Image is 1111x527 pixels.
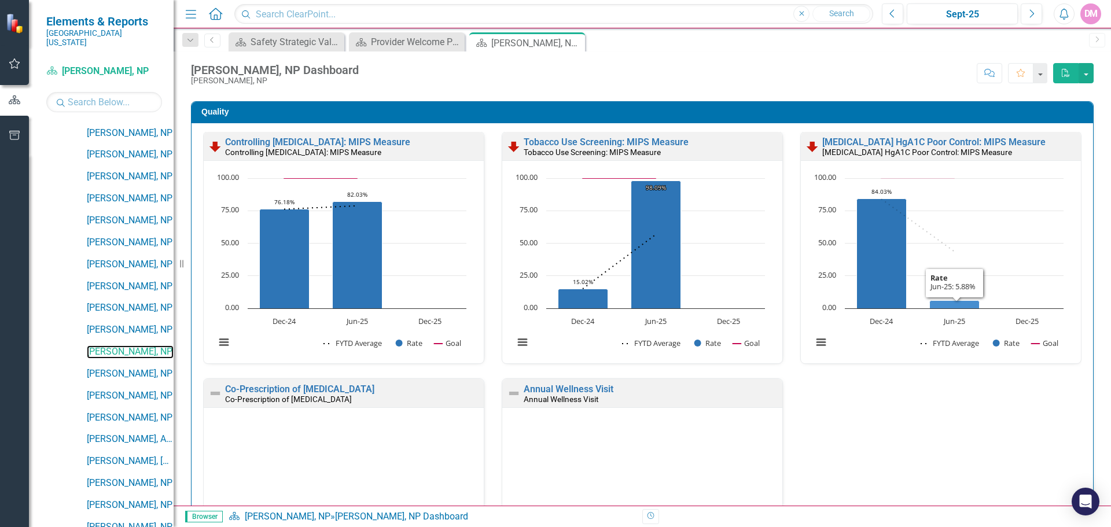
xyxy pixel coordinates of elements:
button: Search [812,6,870,22]
text: 100.00 [217,172,239,182]
text: 84.03% [871,187,892,196]
button: Sept-25 [907,3,1018,24]
a: [PERSON_NAME], [GEOGRAPHIC_DATA] [87,455,174,468]
small: Tobacco Use Screening: MIPS Measure [524,148,661,157]
text: Jun-25 [942,316,965,326]
a: [PERSON_NAME], NP [87,323,174,337]
path: Jun-25, 98.08917197. Rate. [631,180,680,308]
button: Show FYTD Average [323,338,383,348]
a: [PERSON_NAME], NP [87,345,174,359]
span: Elements & Reports [46,14,162,28]
div: Provider Welcome Page [371,35,462,49]
img: Below Plan [805,139,819,153]
text: Dec-24 [273,316,296,326]
div: Chart. Highcharts interactive chart. [807,172,1075,360]
a: Controlling [MEDICAL_DATA]: MIPS Measure [225,137,410,148]
text: 100.00 [516,172,538,182]
a: Co-Prescription of [MEDICAL_DATA] [225,384,374,395]
button: Show FYTD Average [921,338,980,348]
svg: Interactive chart [508,172,771,360]
a: Provider Welcome Page [352,35,462,49]
path: Dec-24, 15.01597444. Rate. [558,289,608,308]
a: [PERSON_NAME], NP [87,214,174,227]
div: Sept-25 [911,8,1014,21]
img: Below Plan [507,139,521,153]
img: Not Defined [507,386,521,400]
button: View chart menu, Chart [514,334,531,351]
text: 15.02% [573,278,593,286]
svg: Interactive chart [209,172,472,360]
small: Controlling [MEDICAL_DATA]: MIPS Measure [225,148,381,157]
text: 75.00 [221,204,239,215]
text: Dec-25 [717,316,740,326]
button: View chart menu, Chart [216,334,232,351]
text: Dec-24 [870,316,893,326]
text: Dec-24 [571,316,595,326]
button: Show Rate [993,338,1020,348]
text: Jun-25 [643,316,666,326]
div: Safety Strategic Value Dashboard [251,35,341,49]
text: 76.18% [274,198,295,206]
text: 82.03% [347,190,367,198]
div: [PERSON_NAME], NP Dashboard [335,511,468,522]
div: Chart. Highcharts interactive chart. [508,172,777,360]
div: Chart. Highcharts interactive chart. [209,172,478,360]
g: Goal, series 3 of 3. Line with 3 data points. [282,176,360,180]
a: [PERSON_NAME], NP [87,236,174,249]
div: Open Intercom Messenger [1072,488,1099,515]
text: 100.00 [814,172,836,182]
span: Browser [185,511,223,522]
button: Show FYTD Average [622,338,682,348]
text: 5.88% [946,289,963,297]
img: ClearPoint Strategy [6,13,26,33]
span: Search [829,9,854,18]
g: Rate, series 2 of 3. Bar series with 3 bars. [260,178,431,309]
path: Dec-24, 84.02777778. Rate. [856,198,906,308]
a: [PERSON_NAME], APRN [87,433,174,446]
g: Goal, series 3 of 3. Line with 3 data points. [879,176,957,180]
svg: Interactive chart [807,172,1069,360]
a: [PERSON_NAME], NP [87,148,174,161]
button: Show Goal [434,338,461,348]
text: Jun-25 [345,316,368,326]
a: [PERSON_NAME], NP [87,411,174,425]
g: Goal, series 3 of 3. Line with 3 data points. [580,176,658,180]
div: » [229,510,634,524]
a: [PERSON_NAME], NP [87,499,174,512]
path: Jun-25, 5.88235294. Rate. [929,300,979,308]
a: [PERSON_NAME], NP [87,280,174,293]
path: Dec-24, 76.17801047. Rate. [260,209,310,308]
a: [PERSON_NAME], NP [87,389,174,403]
a: [PERSON_NAME], NP [87,301,174,315]
img: Below Plan [208,139,222,153]
a: [PERSON_NAME], NP [87,367,174,381]
button: Show Goal [733,338,760,348]
button: Show Rate [694,338,721,348]
img: Not Defined [208,386,222,400]
a: [PERSON_NAME], NP [87,170,174,183]
g: Rate, series 2 of 3. Bar series with 3 bars. [856,178,1028,309]
a: Annual Wellness Visit [524,384,613,395]
text: 75.00 [818,204,836,215]
text: 25.00 [520,270,538,280]
input: Search Below... [46,92,162,112]
path: Jun-25, 82.02614379. Rate. [333,201,382,308]
button: DM [1080,3,1101,24]
text: 50.00 [221,237,239,248]
text: 25.00 [221,270,239,280]
text: Dec-25 [418,316,442,326]
button: View chart menu, Chart [813,334,829,351]
button: Show Rate [396,338,422,348]
text: 0.00 [822,302,836,312]
text: 0.00 [225,302,239,312]
a: [PERSON_NAME], NP [87,192,174,205]
text: 50.00 [520,237,538,248]
a: [PERSON_NAME], NP [87,477,174,490]
div: [PERSON_NAME], NP Dashboard [191,64,359,76]
text: 75.00 [520,204,538,215]
div: [PERSON_NAME], NP Dashboard [491,36,582,50]
input: Search ClearPoint... [234,4,873,24]
text: 50.00 [818,237,836,248]
small: [MEDICAL_DATA] HgA1C Poor Control: MIPS Measure [822,148,1012,157]
small: [GEOGRAPHIC_DATA][US_STATE] [46,28,162,47]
